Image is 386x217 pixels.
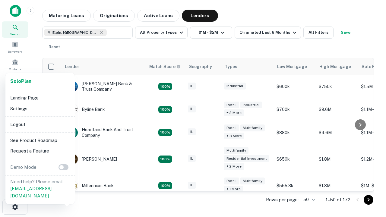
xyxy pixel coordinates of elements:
[10,78,31,84] strong: Solo Plan
[8,164,39,171] p: Demo Mode
[8,135,72,146] li: See Product Roadmap
[8,103,72,114] li: Settings
[356,169,386,198] iframe: Chat Widget
[10,178,70,200] p: Need help? Please email
[8,119,72,130] li: Logout
[10,78,31,85] a: SoloPlan
[8,146,72,156] li: Request a Feature
[8,93,72,103] li: Landing Page
[10,186,52,198] a: [EMAIL_ADDRESS][DOMAIN_NAME]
